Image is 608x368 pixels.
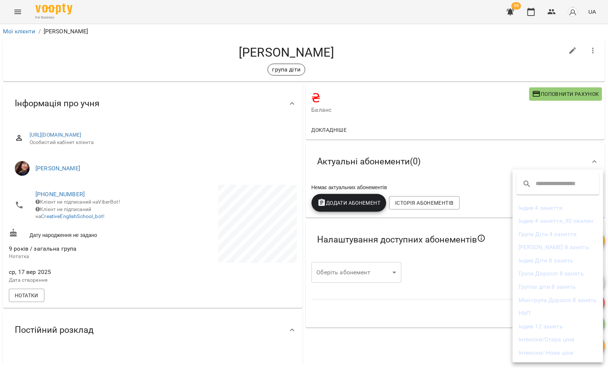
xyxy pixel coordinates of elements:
li: Індив 12 занять [513,320,603,333]
li: Міні-група Дорослі 8 занять [513,294,603,307]
li: Індив Діти 8 занять [513,254,603,267]
li: Інтенсив/Стара ціна [513,333,603,346]
li: НМТ [513,307,603,320]
li: Группа діти 8 занять [513,280,603,294]
li: Інтенсив/ Нова ціна [513,346,603,359]
li: [PERSON_NAME] 8 занять [513,241,603,254]
li: Група Діти 4 заняття [513,228,603,241]
li: Індив 4 заняття_90 хвилин [513,214,603,228]
li: Група Дорослі 8 занять [513,267,603,280]
li: Індив 4 заняття [513,201,603,215]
